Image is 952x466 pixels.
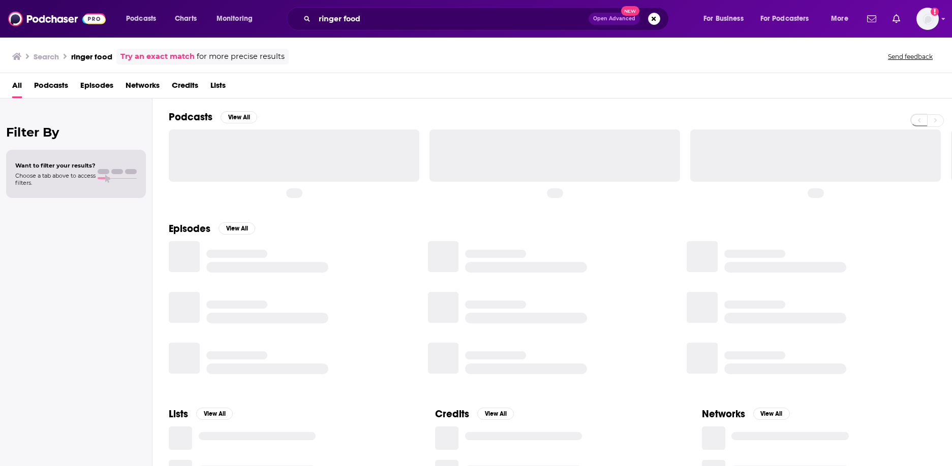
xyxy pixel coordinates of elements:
[8,9,106,28] img: Podchaser - Follow, Share and Rate Podcasts
[15,172,96,186] span: Choose a tab above to access filters.
[169,111,212,123] h2: Podcasts
[760,12,809,26] span: For Podcasters
[435,408,469,420] h2: Credits
[169,222,255,235] a: EpisodesView All
[831,12,848,26] span: More
[221,111,257,123] button: View All
[589,13,640,25] button: Open AdvancedNew
[217,12,253,26] span: Monitoring
[621,6,639,16] span: New
[754,11,824,27] button: open menu
[916,8,939,30] img: User Profile
[126,77,160,98] a: Networks
[696,11,756,27] button: open menu
[34,52,59,61] h3: Search
[169,222,210,235] h2: Episodes
[6,125,146,140] h2: Filter By
[916,8,939,30] button: Show profile menu
[315,11,589,27] input: Search podcasts, credits, & more...
[197,51,285,62] span: for more precise results
[34,77,68,98] a: Podcasts
[863,10,880,27] a: Show notifications dropdown
[168,11,203,27] a: Charts
[169,111,257,123] a: PodcastsView All
[593,16,635,21] span: Open Advanced
[196,408,233,420] button: View All
[888,10,904,27] a: Show notifications dropdown
[702,408,745,420] h2: Networks
[219,222,255,235] button: View All
[80,77,113,98] a: Episodes
[824,11,861,27] button: open menu
[703,12,744,26] span: For Business
[120,51,195,62] a: Try an exact match
[71,52,112,61] h3: ringer food
[209,11,266,27] button: open menu
[15,162,96,169] span: Want to filter your results?
[126,12,156,26] span: Podcasts
[477,408,514,420] button: View All
[169,408,188,420] h2: Lists
[296,7,679,30] div: Search podcasts, credits, & more...
[210,77,226,98] a: Lists
[435,408,514,420] a: CreditsView All
[916,8,939,30] span: Logged in as rowan.sullivan
[172,77,198,98] a: Credits
[702,408,790,420] a: NetworksView All
[931,8,939,16] svg: Add a profile image
[753,408,790,420] button: View All
[119,11,169,27] button: open menu
[12,77,22,98] a: All
[169,408,233,420] a: ListsView All
[175,12,197,26] span: Charts
[885,52,936,61] button: Send feedback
